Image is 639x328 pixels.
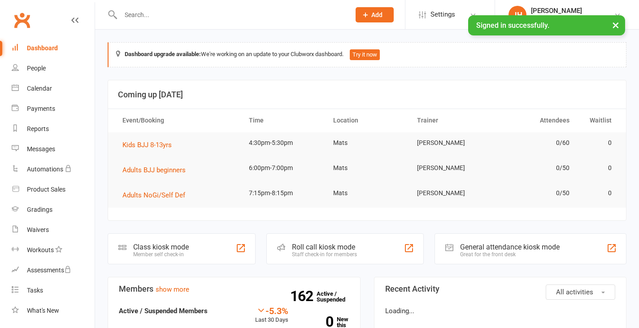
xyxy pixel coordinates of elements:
[11,9,33,31] a: Clubworx
[493,132,578,153] td: 0/60
[371,11,383,18] span: Add
[122,165,192,175] button: Adults BJJ beginners
[27,65,46,72] div: People
[325,109,409,132] th: Location
[493,183,578,204] td: 0/50
[119,307,208,315] strong: Active / Suspended Members
[12,240,95,260] a: Workouts
[133,243,189,251] div: Class kiosk mode
[27,267,71,274] div: Assessments
[241,109,325,132] th: Time
[27,226,49,233] div: Waivers
[12,139,95,159] a: Messages
[27,186,65,193] div: Product Sales
[27,206,52,213] div: Gradings
[531,7,614,15] div: [PERSON_NAME]
[12,159,95,179] a: Automations
[122,190,191,201] button: Adults NoGi/Self Def
[119,284,349,293] h3: Members
[125,51,201,57] strong: Dashboard upgrade available:
[546,284,615,300] button: All activities
[27,85,52,92] div: Calendar
[122,166,186,174] span: Adults BJJ beginners
[12,119,95,139] a: Reports
[27,125,49,132] div: Reports
[118,9,344,21] input: Search...
[12,58,95,79] a: People
[578,109,620,132] th: Waitlist
[114,109,241,132] th: Event/Booking
[108,42,626,67] div: We're working on an update to your Clubworx dashboard.
[12,200,95,220] a: Gradings
[156,285,189,293] a: show more
[292,243,357,251] div: Roll call kiosk mode
[509,6,526,24] div: JH
[12,301,95,321] a: What's New
[531,15,614,23] div: Matraville Martial Arts Pty Ltd
[241,183,325,204] td: 7:15pm-8:15pm
[118,90,616,99] h3: Coming up [DATE]
[578,183,620,204] td: 0
[430,4,455,25] span: Settings
[556,288,593,296] span: All activities
[317,284,356,309] a: 162Active / Suspended
[409,109,493,132] th: Trainer
[290,289,317,303] strong: 162
[122,141,172,149] span: Kids BJJ 8-13yrs
[27,145,55,153] div: Messages
[122,191,185,199] span: Adults NoGi/Self Def
[356,7,394,22] button: Add
[460,251,560,258] div: Great for the front desk
[133,251,189,258] div: Member self check-in
[27,44,58,52] div: Dashboard
[12,260,95,280] a: Assessments
[409,157,493,179] td: [PERSON_NAME]
[255,306,288,325] div: Last 30 Days
[493,157,578,179] td: 0/50
[493,109,578,132] th: Attendees
[409,132,493,153] td: [PERSON_NAME]
[12,280,95,301] a: Tasks
[12,179,95,200] a: Product Sales
[578,132,620,153] td: 0
[409,183,493,204] td: [PERSON_NAME]
[292,251,357,258] div: Staff check-in for members
[350,49,380,60] button: Try it now
[241,157,325,179] td: 6:00pm-7:00pm
[578,157,620,179] td: 0
[27,166,63,173] div: Automations
[27,105,55,112] div: Payments
[12,38,95,58] a: Dashboard
[27,287,43,294] div: Tasks
[27,307,59,314] div: What's New
[12,220,95,240] a: Waivers
[325,132,409,153] td: Mats
[460,243,560,251] div: General attendance kiosk mode
[608,15,624,35] button: ×
[325,183,409,204] td: Mats
[385,284,616,293] h3: Recent Activity
[12,79,95,99] a: Calendar
[476,21,549,30] span: Signed in successfully.
[325,157,409,179] td: Mats
[12,99,95,119] a: Payments
[255,306,288,315] div: -5.3%
[385,306,616,316] p: Loading...
[122,140,178,150] button: Kids BJJ 8-13yrs
[241,132,325,153] td: 4:30pm-5:30pm
[27,246,54,254] div: Workouts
